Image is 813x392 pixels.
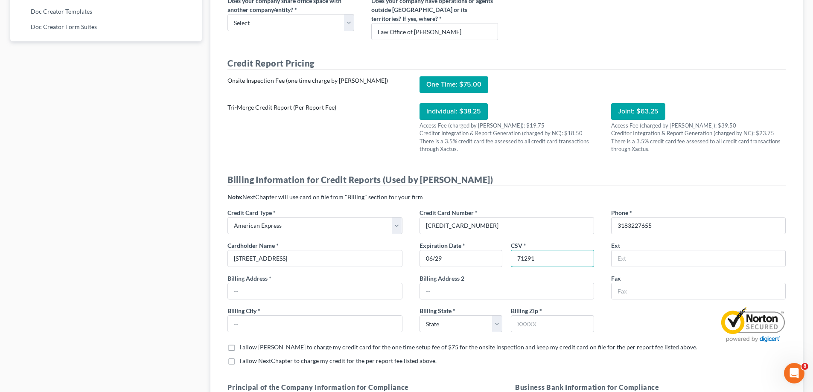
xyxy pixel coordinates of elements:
[612,250,785,267] input: Ext
[420,307,452,314] span: Billing State
[420,129,594,137] div: Creditor Integration & Report Generation (charged by NC): $18.50
[227,209,272,216] span: Credit Card Type
[227,103,402,112] div: Tri-Merge Credit Report (Per Report Fee)
[420,250,503,267] input: MM/YY
[611,241,620,250] label: Ext
[420,209,474,216] span: Credit Card Number
[227,76,402,85] div: Onsite Inspection Fee (one time charge by [PERSON_NAME])
[511,242,522,249] span: CSV
[227,174,786,186] h4: Billing Information for Credit Reports (Used by [PERSON_NAME])
[239,343,697,351] span: I allow [PERSON_NAME] to charge my credit card for the one time setup fee of $75 for the onsite i...
[227,193,242,200] strong: Note:
[227,275,268,282] span: Billing Address
[239,357,437,364] span: I allow NextChapter to charge my credit for the per report fee listed above.
[420,103,488,120] div: Individual: $38.25
[420,122,594,130] div: Access Fee (charged by [PERSON_NAME]): $19.75
[801,363,808,370] span: 8
[611,274,621,283] label: Fax
[228,283,402,299] input: --
[612,283,785,299] input: Fax
[511,315,594,332] input: XXXXX
[420,283,594,299] input: --
[611,137,786,153] div: There is a 3.5% credit card fee assessed to all credit card transactions through Xactus.
[372,23,498,40] input: Name
[611,122,786,130] div: Access Fee (charged by [PERSON_NAME]): $39.50
[720,320,786,328] a: Norton Secured privacy certification
[611,129,786,137] div: Creditor Integration & Report Generation (charged by NC): $23.75
[611,209,628,216] span: Phone
[420,137,594,153] div: There is a 3.5% credit card fee assessed to all credit card transactions through Xactus.
[227,193,786,201] p: NextChapter will use card on file from "Billing" section for your firm
[611,103,665,120] div: Joint: $63.25
[511,250,594,267] input: 1234
[511,307,538,314] span: Billing Zip
[612,218,785,234] input: Phone
[10,19,202,35] a: Doc Creator Form Suites
[420,218,594,234] input: ●●●● ●●●● ●●●● ●●●●
[10,4,202,19] a: Doc Creator Templates
[228,250,402,267] input: Enter cardholder name...
[420,274,464,283] label: Billing Address 2
[227,57,786,70] h4: Credit Report Pricing
[720,306,786,343] img: Powered by Symantec
[228,316,402,332] input: --
[420,242,461,249] span: Expiration Date
[227,242,275,249] span: Cardholder Name
[784,363,804,383] iframe: Intercom live chat
[420,76,488,93] div: One Time: $75.00
[227,307,256,314] span: Billing City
